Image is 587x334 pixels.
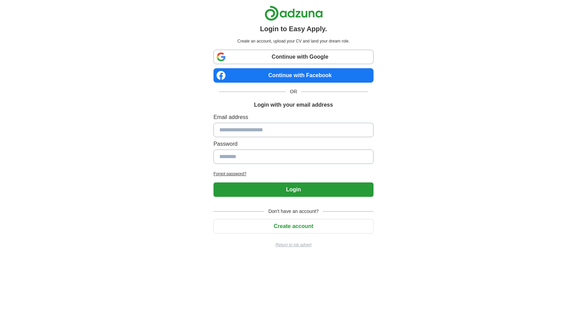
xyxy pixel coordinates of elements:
p: Create an account, upload your CV and land your dream role. [215,38,372,44]
a: Create account [213,223,374,229]
a: Return to job advert [213,242,374,248]
button: Login [213,182,374,197]
a: Continue with Facebook [213,68,374,83]
span: Don't have an account? [264,208,323,215]
button: Create account [213,219,374,234]
span: OR [286,88,301,95]
label: Password [213,140,374,148]
img: Adzuna logo [265,5,323,21]
label: Email address [213,113,374,121]
h1: Login with your email address [254,101,333,109]
h1: Login to Easy Apply. [260,24,327,34]
a: Forgot password? [213,171,374,177]
a: Continue with Google [213,50,374,64]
